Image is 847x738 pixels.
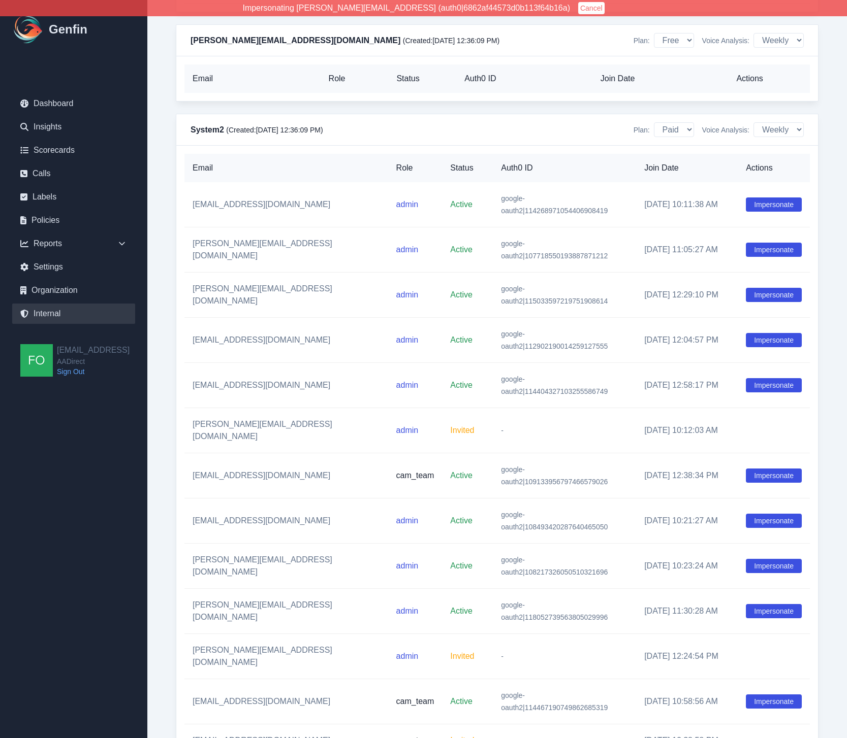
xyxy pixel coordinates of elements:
span: Active [450,516,473,525]
a: Scorecards [12,140,135,160]
span: cam_team [396,471,434,480]
img: founders@genfin.ai [20,344,53,377]
th: Join Date [636,154,738,182]
h4: System2 [191,124,323,136]
span: google-oauth2|115033597219751908614 [501,285,608,305]
span: - [501,652,504,660]
span: google-oauth2|107718550193887871212 [501,240,608,260]
th: Email [184,154,388,182]
th: Email [184,64,321,93]
button: Impersonate [746,468,802,483]
span: admin [396,561,419,570]
td: [DATE] 10:11:38 AM [636,182,738,227]
button: Impersonate [746,514,802,528]
span: google-oauth2|114404327103255586749 [501,375,608,395]
span: admin [396,607,419,615]
span: google-oauth2|109133956797466579026 [501,465,608,486]
th: Status [388,64,456,93]
td: [EMAIL_ADDRESS][DOMAIN_NAME] [184,363,388,408]
td: [EMAIL_ADDRESS][DOMAIN_NAME] [184,498,388,544]
a: Settings [12,257,135,277]
button: Impersonate [746,604,802,618]
td: [PERSON_NAME][EMAIL_ADDRESS][DOMAIN_NAME] [184,544,388,589]
span: Voice Analysis: [702,36,749,46]
button: Cancel [578,2,605,14]
a: Insights [12,117,135,137]
button: Impersonate [746,694,802,709]
span: admin [396,336,419,344]
h1: Genfin [49,21,87,38]
span: google-oauth2|114268971054406908419 [501,194,608,215]
span: Active [450,607,473,615]
span: Active [450,290,473,299]
th: Actions [738,154,810,182]
td: [PERSON_NAME][EMAIL_ADDRESS][DOMAIN_NAME] [184,227,388,273]
td: [DATE] 12:24:54 PM [636,634,738,679]
span: google-oauth2|108493420287640465050 [501,511,608,531]
td: [EMAIL_ADDRESS][DOMAIN_NAME] [184,679,388,724]
span: Plan: [634,125,650,135]
span: Active [450,381,473,389]
th: Auth0 ID [456,64,592,93]
a: Labels [12,187,135,207]
span: Invited [450,426,474,434]
a: Internal [12,304,135,324]
span: Active [450,336,473,344]
button: Impersonate [746,197,802,212]
td: [DATE] 10:58:56 AM [636,679,738,724]
span: Invited [450,652,474,660]
td: [EMAIL_ADDRESS][DOMAIN_NAME] [184,318,388,363]
span: google-oauth2|112902190014259127555 [501,330,608,350]
td: [DATE] 12:58:17 PM [636,363,738,408]
td: [EMAIL_ADDRESS][DOMAIN_NAME] [184,182,388,227]
span: admin [396,245,419,254]
span: Active [450,471,473,480]
span: admin [396,516,419,525]
span: google-oauth2|108217326050510321696 [501,556,608,576]
div: Reports [12,233,135,254]
td: [PERSON_NAME][EMAIL_ADDRESS][DOMAIN_NAME] [184,589,388,634]
span: admin [396,200,419,209]
td: [PERSON_NAME][EMAIL_ADDRESS][DOMAIN_NAME] [184,273,388,318]
td: [PERSON_NAME][EMAIL_ADDRESS][DOMAIN_NAME] [184,408,388,453]
img: Logo [12,13,45,46]
td: [DATE] 10:23:24 AM [636,544,738,589]
td: [DATE] 10:12:03 AM [636,408,738,453]
span: admin [396,290,419,299]
th: Auth0 ID [493,154,636,182]
h4: [PERSON_NAME][EMAIL_ADDRESS][DOMAIN_NAME] [191,35,499,47]
th: Actions [728,64,810,93]
span: Plan: [634,36,650,46]
th: Join Date [592,64,729,93]
span: AADirect [57,356,130,366]
span: Active [450,245,473,254]
span: Active [450,697,473,706]
button: Impersonate [746,333,802,347]
a: Dashboard [12,93,135,114]
span: (Created: [DATE] 12:36:09 PM ) [226,126,323,134]
span: google-oauth2|118052739563805029996 [501,601,608,621]
span: Active [450,200,473,209]
td: [DATE] 12:04:57 PM [636,318,738,363]
th: Status [442,154,493,182]
button: Impersonate [746,378,802,392]
span: admin [396,381,419,389]
td: [PERSON_NAME][EMAIL_ADDRESS][DOMAIN_NAME] [184,634,388,679]
a: Policies [12,210,135,230]
th: Role [388,154,443,182]
h2: [EMAIL_ADDRESS] [57,344,130,356]
td: [DATE] 11:05:27 AM [636,227,738,273]
span: Voice Analysis: [702,125,749,135]
td: [DATE] 11:30:28 AM [636,589,738,634]
span: google-oauth2|114467190749862685319 [501,691,608,712]
td: [DATE] 10:21:27 AM [636,498,738,544]
a: Calls [12,163,135,184]
td: [DATE] 12:38:34 PM [636,453,738,498]
td: [DATE] 12:29:10 PM [636,273,738,318]
span: admin [396,652,419,660]
td: [EMAIL_ADDRESS][DOMAIN_NAME] [184,453,388,498]
a: Sign Out [57,366,130,377]
span: Active [450,561,473,570]
button: Impersonate [746,559,802,573]
button: Impersonate [746,243,802,257]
